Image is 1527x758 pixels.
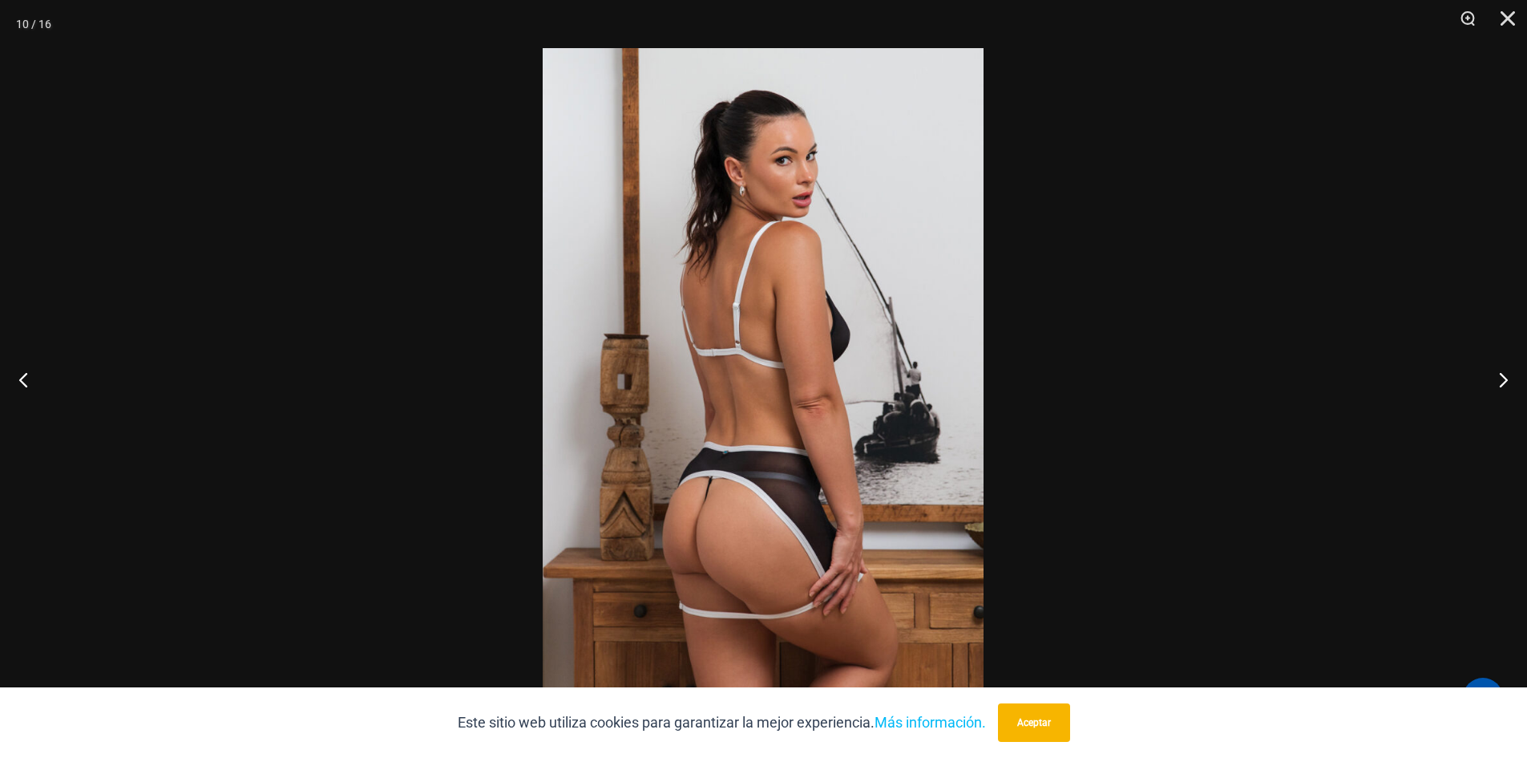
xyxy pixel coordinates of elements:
[875,714,986,731] a: Más información.
[543,48,984,710] img: Ilusión Eléctrica Negra 1521 Sujetador 611 Micro 5121 Falda 08
[1467,339,1527,420] button: Próximo
[458,714,875,731] font: Este sitio web utiliza cookies para garantizar la mejor experiencia.
[998,703,1070,742] button: Aceptar
[1017,717,1051,728] font: Aceptar
[16,18,51,30] font: 10 / 16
